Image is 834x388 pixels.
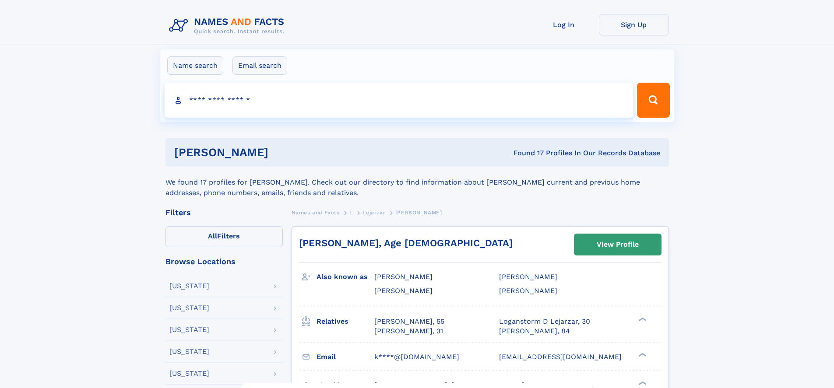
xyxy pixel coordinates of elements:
[374,317,444,326] a: [PERSON_NAME], 55
[317,314,374,329] h3: Relatives
[299,238,513,248] a: [PERSON_NAME], Age [DEMOGRAPHIC_DATA]
[499,287,557,295] span: [PERSON_NAME]
[395,210,442,216] span: [PERSON_NAME]
[391,148,660,158] div: Found 17 Profiles In Our Records Database
[292,207,340,218] a: Names and Facts
[499,273,557,281] span: [PERSON_NAME]
[165,167,669,198] div: We found 17 profiles for [PERSON_NAME]. Check out our directory to find information about [PERSON...
[374,287,433,295] span: [PERSON_NAME]
[169,348,209,355] div: [US_STATE]
[374,273,433,281] span: [PERSON_NAME]
[169,283,209,290] div: [US_STATE]
[165,258,283,266] div: Browse Locations
[169,326,209,333] div: [US_STATE]
[597,234,639,255] div: View Profile
[174,147,391,158] h1: [PERSON_NAME]
[165,226,283,247] label: Filters
[637,380,647,386] div: ❯
[208,232,217,240] span: All
[165,209,283,217] div: Filters
[499,317,590,326] a: Loganstorm D Lejarzar, 30
[637,352,647,357] div: ❯
[362,210,385,216] span: Lejarzar
[374,326,443,336] a: [PERSON_NAME], 31
[362,207,385,218] a: Lejarzar
[169,304,209,311] div: [US_STATE]
[165,14,292,38] img: Logo Names and Facts
[317,350,374,364] h3: Email
[499,326,570,336] a: [PERSON_NAME], 84
[169,370,209,377] div: [US_STATE]
[499,353,622,361] span: [EMAIL_ADDRESS][DOMAIN_NAME]
[574,234,661,255] a: View Profile
[232,56,287,75] label: Email search
[165,83,633,118] input: search input
[599,14,669,35] a: Sign Up
[167,56,223,75] label: Name search
[349,207,353,218] a: L
[317,269,374,284] h3: Also known as
[637,83,669,118] button: Search Button
[529,14,599,35] a: Log In
[349,210,353,216] span: L
[637,316,647,322] div: ❯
